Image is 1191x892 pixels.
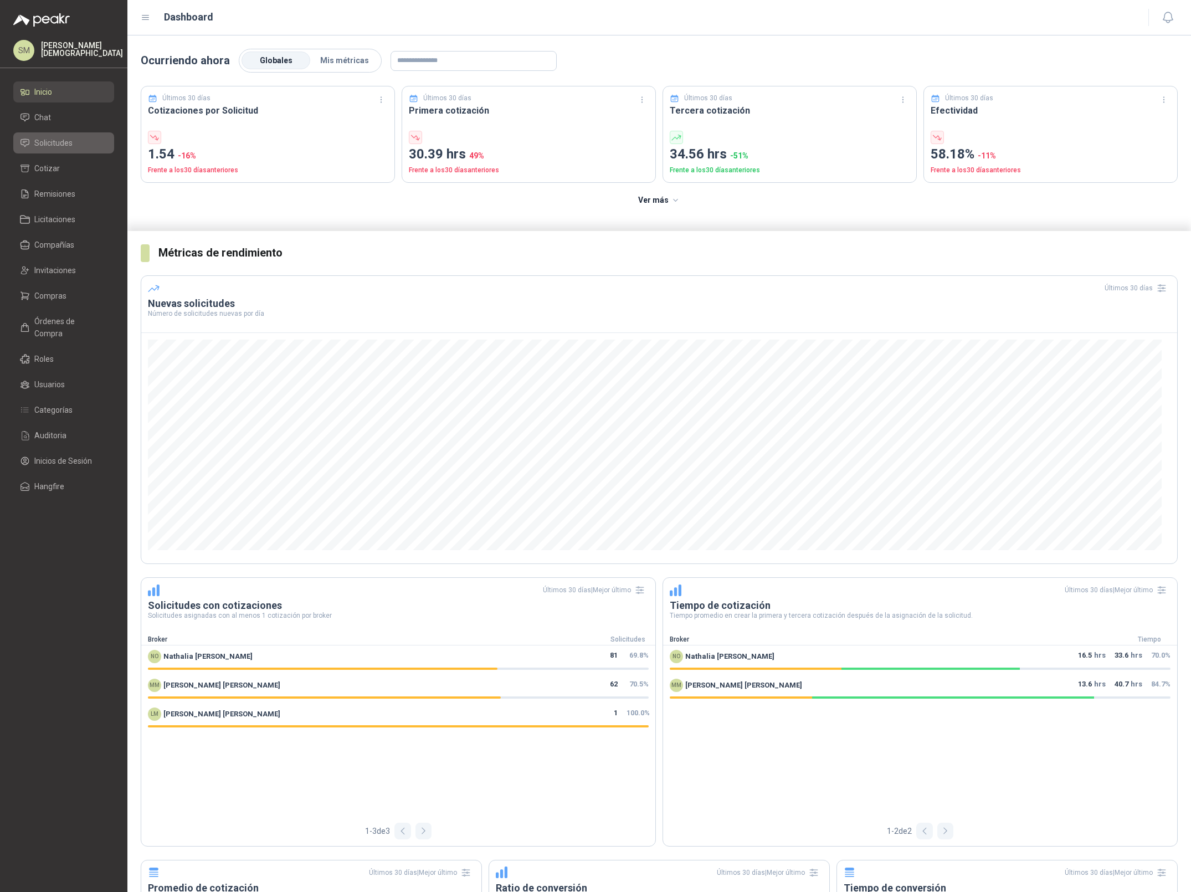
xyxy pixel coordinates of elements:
[13,260,114,281] a: Invitaciones
[1065,581,1171,599] div: Últimos 30 días | Mejor último
[423,93,471,104] p: Últimos 30 días
[163,651,253,662] span: Nathalia [PERSON_NAME]
[320,56,369,65] span: Mis métricas
[1078,650,1106,663] p: hrs
[1115,679,1128,692] span: 40.7
[34,239,74,251] span: Compañías
[148,599,649,612] h3: Solicitudes con cotizaciones
[663,634,1122,645] div: Broker
[409,165,649,176] p: Frente a los 30 días anteriores
[670,599,1171,612] h3: Tiempo de cotización
[469,151,484,160] span: 49 %
[684,93,732,104] p: Últimos 30 días
[730,151,748,160] span: -51 %
[13,311,114,344] a: Órdenes de Compra
[34,315,104,340] span: Órdenes de Compra
[13,13,70,27] img: Logo peakr
[34,404,73,416] span: Categorías
[13,425,114,446] a: Auditoria
[41,42,123,57] p: [PERSON_NAME] [DEMOGRAPHIC_DATA]
[1151,680,1171,688] span: 84.7 %
[34,378,65,391] span: Usuarios
[365,825,390,837] span: 1 - 3 de 3
[931,144,1171,165] p: 58.18%
[178,151,196,160] span: -16 %
[148,165,388,176] p: Frente a los 30 días anteriores
[543,581,649,599] div: Últimos 30 días | Mejor último
[1078,679,1092,692] span: 13.6
[369,864,475,881] div: Últimos 30 días | Mejor último
[148,104,388,117] h3: Cotizaciones por Solicitud
[409,144,649,165] p: 30.39 hrs
[162,93,211,104] p: Últimos 30 días
[163,680,280,691] span: [PERSON_NAME] [PERSON_NAME]
[1151,651,1171,659] span: 70.0 %
[670,612,1171,619] p: Tiempo promedio en crear la primera y tercera cotización después de la asignación de la solicitud.
[1122,634,1177,645] div: Tiempo
[670,104,910,117] h3: Tercera cotización
[34,213,75,225] span: Licitaciones
[148,650,161,663] div: NO
[614,708,618,721] span: 1
[148,708,161,721] div: LM
[945,93,993,104] p: Últimos 30 días
[13,234,114,255] a: Compañías
[34,264,76,276] span: Invitaciones
[632,189,687,212] button: Ver más
[260,56,292,65] span: Globales
[610,650,618,663] span: 81
[610,679,618,692] span: 62
[931,104,1171,117] h3: Efectividad
[34,188,75,200] span: Remisiones
[13,40,34,61] div: SM
[13,183,114,204] a: Remisiones
[13,285,114,306] a: Compras
[34,111,51,124] span: Chat
[164,9,213,25] h1: Dashboard
[978,151,996,160] span: -11 %
[13,399,114,421] a: Categorías
[158,244,1178,262] h3: Métricas de rendimiento
[34,137,73,149] span: Solicitudes
[887,825,912,837] span: 1 - 2 de 2
[1115,679,1142,692] p: hrs
[34,429,66,442] span: Auditoria
[141,634,600,645] div: Broker
[34,162,60,175] span: Cotizar
[670,650,683,663] div: NO
[13,348,114,370] a: Roles
[717,864,823,881] div: Últimos 30 días | Mejor último
[13,107,114,128] a: Chat
[627,709,650,717] span: 100.0 %
[13,81,114,102] a: Inicio
[13,209,114,230] a: Licitaciones
[670,165,910,176] p: Frente a los 30 días anteriores
[13,374,114,395] a: Usuarios
[670,144,910,165] p: 34.56 hrs
[931,165,1171,176] p: Frente a los 30 días anteriores
[1065,864,1171,881] div: Últimos 30 días | Mejor último
[685,680,802,691] span: [PERSON_NAME] [PERSON_NAME]
[1115,650,1142,663] p: hrs
[34,86,52,98] span: Inicio
[1105,279,1171,297] div: Últimos 30 días
[148,144,388,165] p: 1.54
[163,709,280,720] span: [PERSON_NAME] [PERSON_NAME]
[34,353,54,365] span: Roles
[409,104,649,117] h3: Primera cotización
[13,132,114,153] a: Solicitudes
[13,476,114,497] a: Hangfire
[141,52,230,69] p: Ocurriendo ahora
[34,455,92,467] span: Inicios de Sesión
[600,634,655,645] div: Solicitudes
[34,290,66,302] span: Compras
[629,680,649,688] span: 70.5 %
[685,651,774,662] span: Nathalia [PERSON_NAME]
[670,679,683,692] div: MM
[1078,679,1106,692] p: hrs
[148,297,1171,310] h3: Nuevas solicitudes
[13,158,114,179] a: Cotizar
[629,651,649,659] span: 69.8 %
[148,679,161,692] div: MM
[13,450,114,471] a: Inicios de Sesión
